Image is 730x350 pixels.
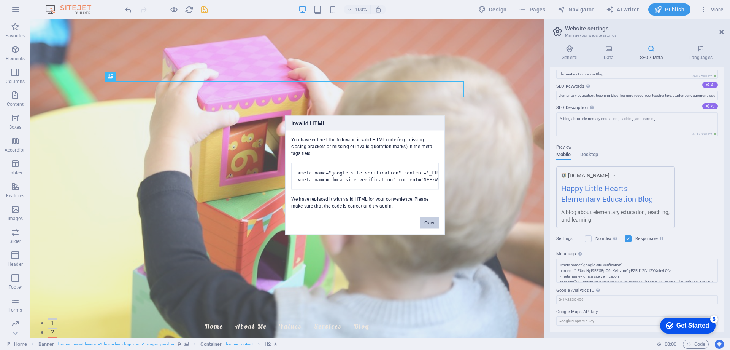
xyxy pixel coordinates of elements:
[286,130,444,209] div: You have entered the following invalid HTML code (e.g. missing closing brackets or missing or inv...
[17,308,27,310] button: 2
[25,8,57,15] div: Get Started
[8,4,64,20] div: Get Started 5 items remaining, 0% complete
[59,2,66,9] div: 5
[17,318,27,320] button: 3
[286,116,444,130] h3: Invalid HTML
[291,163,439,189] pre: <meta name="google-site-verification" content="_EUnaNyI9RES8pC6_KAhzpnCyPZRd1ZiV_lZYXcbvLQ"> <met...
[420,217,439,228] button: Okay
[17,299,27,301] button: 1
